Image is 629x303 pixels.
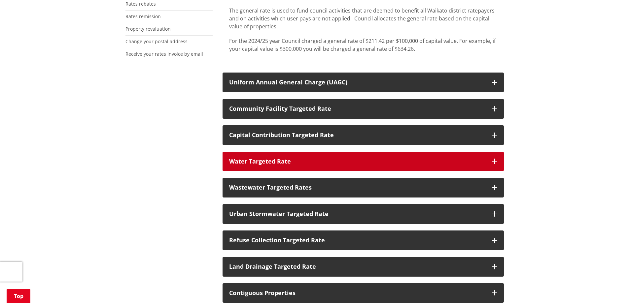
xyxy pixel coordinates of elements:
div: Land Drainage Targeted Rate [229,263,485,270]
div: Wastewater Targeted Rates [229,184,485,191]
div: Urban Stormwater Targeted Rate [229,211,485,217]
a: Property revaluation [125,26,171,32]
button: Contiguous Properties [223,283,504,303]
div: Community Facility Targeted Rate [229,106,485,112]
p: The general rate is used to fund council activities that are deemed to benefit all Waikato distri... [229,7,497,30]
p: For the 2024/25 year Council charged a general rate of $211.42 per $100,000 of capital value. For... [229,37,497,53]
a: Receive your rates invoice by email [125,51,203,57]
a: Top [7,289,30,303]
div: Contiguous Properties [229,290,485,296]
button: Land Drainage Targeted Rate [223,257,504,277]
button: Wastewater Targeted Rates [223,178,504,197]
button: Urban Stormwater Targeted Rate [223,204,504,224]
div: Uniform Annual General Charge (UAGC) [229,79,485,86]
div: Water Targeted Rate [229,158,485,165]
button: Community Facility Targeted Rate [223,99,504,119]
a: Rates rebates [125,1,156,7]
div: Refuse Collection Targeted Rate [229,237,485,244]
div: Capital Contribution Targeted Rate [229,132,485,138]
button: Capital Contribution Targeted Rate [223,125,504,145]
button: Uniform Annual General Charge (UAGC) [223,73,504,92]
button: Refuse Collection Targeted Rate [223,230,504,250]
a: Change your postal address [125,38,188,45]
a: Rates remission [125,13,161,19]
iframe: Messenger Launcher [599,275,622,299]
button: Water Targeted Rate [223,152,504,171]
